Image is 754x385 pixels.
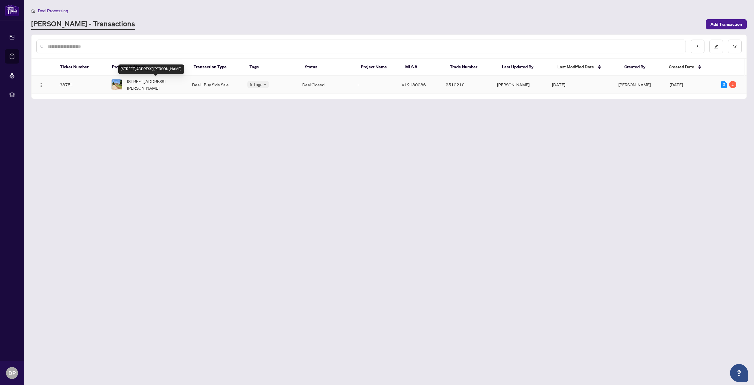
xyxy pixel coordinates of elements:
span: DP [8,369,16,377]
th: Transaction Type [189,59,245,76]
img: Logo [39,83,44,88]
span: Last Modified Date [557,64,594,70]
span: X12180086 [402,82,426,87]
th: Status [300,59,356,76]
span: 5 Tags [250,81,262,88]
th: Trade Number [445,59,497,76]
th: Created Date [664,59,716,76]
button: Logo [36,80,46,89]
button: download [691,40,704,53]
span: [DATE] [552,82,565,87]
th: Property Address [107,59,189,76]
td: 2510210 [441,76,492,94]
a: [PERSON_NAME] - Transactions [31,19,135,30]
td: - [353,76,397,94]
th: Created By [620,59,664,76]
button: Open asap [730,364,748,382]
button: filter [728,40,742,53]
span: Created Date [669,64,694,70]
th: Tags [245,59,300,76]
div: 2 [729,81,736,88]
td: [PERSON_NAME] [492,76,547,94]
td: Deal - Buy Side Sale [187,76,243,94]
th: Project Name [356,59,400,76]
div: [STREET_ADDRESS][PERSON_NAME] [118,64,184,74]
button: edit [709,40,723,53]
td: Deal Closed [297,76,353,94]
span: home [31,9,35,13]
span: edit [714,44,718,49]
span: [DATE] [670,82,683,87]
img: logo [5,4,19,16]
th: MLS # [400,59,445,76]
td: 38751 [55,76,106,94]
span: filter [733,44,737,49]
span: Add Transaction [710,19,742,29]
span: down [264,83,267,86]
th: Last Modified Date [553,59,620,76]
th: Last Updated By [497,59,553,76]
span: [PERSON_NAME] [618,82,651,87]
span: Deal Processing [38,8,68,13]
th: Ticket Number [55,59,107,76]
div: 3 [721,81,727,88]
button: Add Transaction [706,19,747,29]
span: [STREET_ADDRESS][PERSON_NAME] [127,78,182,91]
img: thumbnail-img [112,79,122,90]
span: download [695,44,700,49]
